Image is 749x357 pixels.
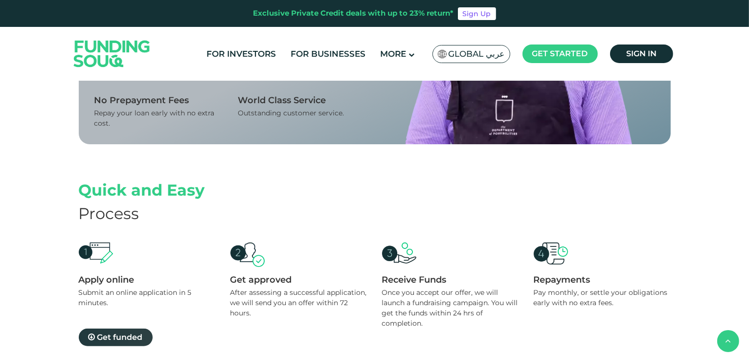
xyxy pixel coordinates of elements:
img: repayments [534,243,568,265]
span: Get funded [97,333,143,342]
button: back [717,330,739,352]
div: After assessing a successful application, we will send you an offer within 72 hours. [230,288,367,318]
span: More [380,49,406,59]
div: Get approved [230,274,367,285]
img: apply online [79,243,113,264]
img: Logo [64,29,160,78]
img: SA Flag [438,50,447,58]
div: World Class Service [238,95,367,106]
img: get approved [230,243,265,268]
div: Exclusive Private Credit deals with up to 23% return* [253,8,454,19]
div: Submit an online application in 5 minutes. [79,288,216,308]
a: Get funded [79,329,153,346]
div: Outstanding customer service. [238,108,367,118]
div: Apply online [79,274,216,285]
div: Receive Funds [382,274,519,285]
span: Sign in [626,49,657,58]
a: Sign in [610,45,673,63]
div: Once you accept our offer, we will launch a fundraising campaign. You will get the funds within 2... [382,288,519,329]
a: For Businesses [288,46,368,62]
div: Repay your loan early with no extra cost. [94,108,224,129]
span: Get started [532,49,588,58]
span: Global عربي [449,48,505,60]
div: Quick and Easy [79,178,671,202]
a: Sign Up [458,7,496,20]
a: For Investors [204,46,278,62]
div: Process [79,202,671,225]
img: receive funds [382,243,416,264]
div: No Prepayment Fees [94,95,224,106]
div: Repayments [534,274,671,285]
div: Pay monthly, or settle your obligations early with no extra fees. [534,288,671,308]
